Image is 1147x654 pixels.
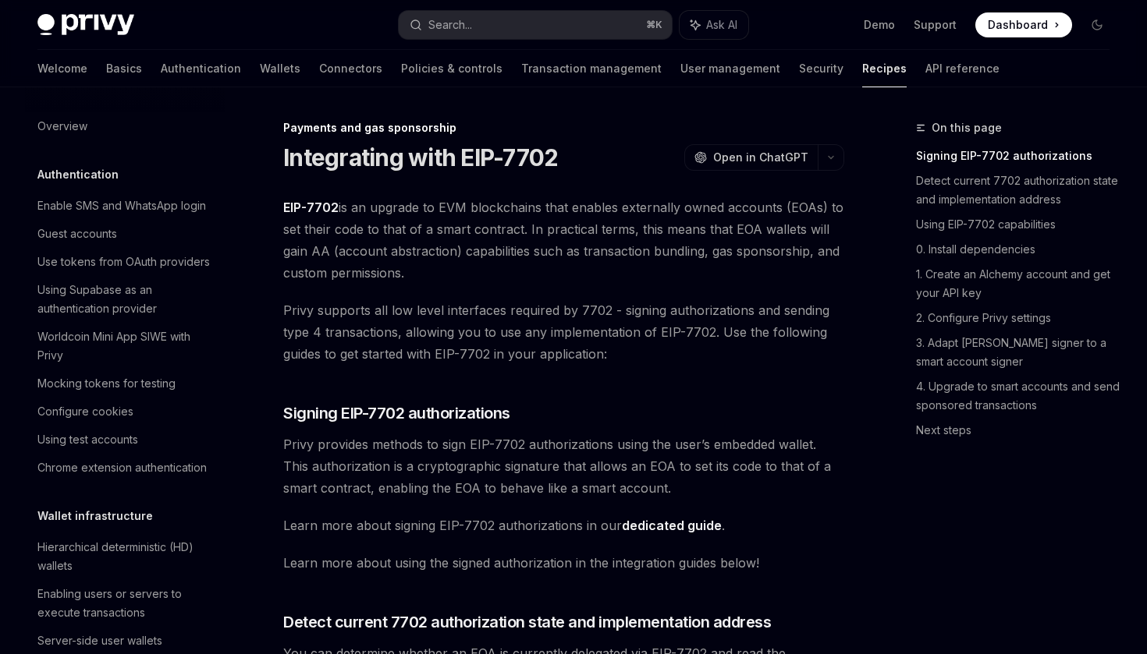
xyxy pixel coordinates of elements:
a: 4. Upgrade to smart accounts and send sponsored transactions [916,374,1122,418]
h1: Integrating with EIP-7702 [283,143,558,171]
button: Ask AI [680,11,748,39]
a: Enable SMS and WhatsApp login [25,192,225,220]
a: Next steps [916,418,1122,443]
a: 2. Configure Privy settings [916,306,1122,331]
div: Enable SMS and WhatsApp login [37,196,206,215]
a: Worldcoin Mini App SIWE with Privy [25,323,225,369]
span: Learn more about using the signed authorization in the integration guides below! [283,552,844,574]
div: Enabling users or servers to execute transactions [37,585,215,622]
span: ⌘ K [646,19,662,31]
a: Policies & controls [401,50,502,87]
span: Detect current 7702 authorization state and implementation address [283,611,771,633]
a: Enabling users or servers to execute transactions [25,580,225,627]
a: Security [799,50,843,87]
a: EIP-7702 [283,200,339,216]
a: Using EIP-7702 capabilities [916,212,1122,237]
a: Use tokens from OAuth providers [25,248,225,276]
div: Guest accounts [37,224,117,243]
a: Guest accounts [25,220,225,248]
a: Configure cookies [25,398,225,426]
a: Signing EIP-7702 authorizations [916,143,1122,168]
a: 3. Adapt [PERSON_NAME] signer to a smart account signer [916,331,1122,374]
a: Recipes [862,50,907,87]
a: Connectors [319,50,382,87]
a: Wallets [260,50,300,87]
a: Overview [25,112,225,140]
a: Welcome [37,50,87,87]
h5: Wallet infrastructure [37,507,153,525]
a: Mocking tokens for testing [25,369,225,398]
a: Using test accounts [25,426,225,454]
span: Open in ChatGPT [713,150,808,165]
div: Payments and gas sponsorship [283,120,844,136]
a: 1. Create an Alchemy account and get your API key [916,262,1122,306]
span: Privy provides methods to sign EIP-7702 authorizations using the user’s embedded wallet. This aut... [283,433,844,499]
img: dark logo [37,14,134,36]
a: Using Supabase as an authentication provider [25,276,225,323]
span: Learn more about signing EIP-7702 authorizations in our . [283,514,844,536]
a: Basics [106,50,142,87]
div: Chrome extension authentication [37,458,207,477]
span: is an upgrade to EVM blockchains that enables externally owned accounts (EOAs) to set their code ... [283,196,844,284]
a: dedicated guide [622,518,722,534]
div: Mocking tokens for testing [37,374,176,393]
a: User management [680,50,780,87]
div: Using Supabase as an authentication provider [37,281,215,318]
div: Use tokens from OAuth providers [37,253,210,271]
button: Search...⌘K [399,11,671,39]
div: Worldcoin Mini App SIWE with Privy [37,327,215,365]
div: Overview [37,117,87,136]
button: Toggle dark mode [1085,12,1110,37]
a: Support [914,17,957,33]
span: On this page [932,118,1002,137]
div: Server-side user wallets [37,631,162,650]
div: Configure cookies [37,402,133,421]
a: Demo [864,17,895,33]
a: Detect current 7702 authorization state and implementation address [916,168,1122,212]
h5: Authentication [37,165,119,184]
a: Chrome extension authentication [25,454,225,482]
a: Dashboard [975,12,1072,37]
a: Transaction management [521,50,662,87]
div: Search... [428,16,472,34]
a: API reference [925,50,1000,87]
span: Privy supports all low level interfaces required by 7702 - signing authorizations and sending typ... [283,299,844,365]
span: Ask AI [706,17,737,33]
span: Dashboard [988,17,1048,33]
div: Using test accounts [37,430,138,449]
button: Open in ChatGPT [684,144,818,171]
a: 0. Install dependencies [916,237,1122,262]
a: Authentication [161,50,241,87]
span: Signing EIP-7702 authorizations [283,402,510,424]
div: Hierarchical deterministic (HD) wallets [37,538,215,575]
a: Hierarchical deterministic (HD) wallets [25,533,225,580]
